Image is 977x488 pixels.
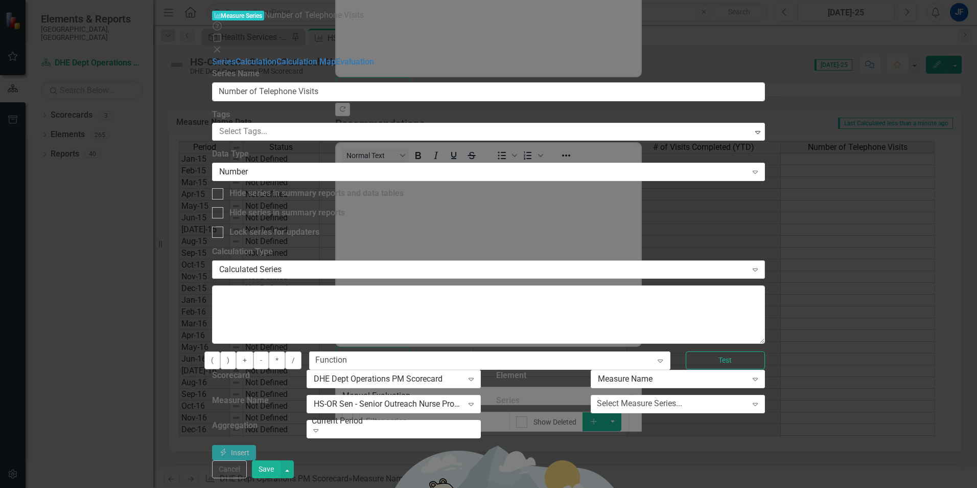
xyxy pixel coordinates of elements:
label: Scorecard [212,370,250,382]
div: Function [315,354,347,366]
a: Calculation Map [276,57,336,66]
span: Measure Series [212,11,265,20]
label: Element [496,370,526,382]
a: Evaluation [336,57,374,66]
div: Measure Name [598,373,747,385]
input: Series Name [212,82,765,101]
div: Number [219,166,747,178]
div: Select Measure Series... [597,398,682,410]
label: Aggregation [212,420,258,432]
label: Series [496,395,520,407]
button: ( [204,351,220,369]
div: Lock series for updaters [229,227,319,238]
a: Calculation [236,57,276,66]
button: Test [686,351,765,369]
div: Calculated Series [219,263,747,275]
div: Hide series in summary reports and data tables [229,188,404,199]
span: Number of Telephone Visits [264,10,364,20]
button: Cancel [212,460,247,478]
label: Tags [212,109,765,121]
label: Series Name [212,68,765,80]
div: Hide series in summary reports [229,207,345,219]
div: DHE Dept Operations PM Scorecard [314,373,462,385]
button: Save [252,460,281,478]
button: ) [220,351,236,369]
label: Calculation Type [212,246,765,258]
a: Series [212,57,236,66]
button: Insert [212,445,256,461]
button: + [236,351,253,369]
div: HS-OR Sen - Senior Outreach Nurse Program [314,398,462,410]
label: Data Type [212,148,765,160]
button: - [253,351,269,369]
div: Current Period [312,415,482,427]
label: Measure Name [212,395,269,407]
button: / [285,351,301,369]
